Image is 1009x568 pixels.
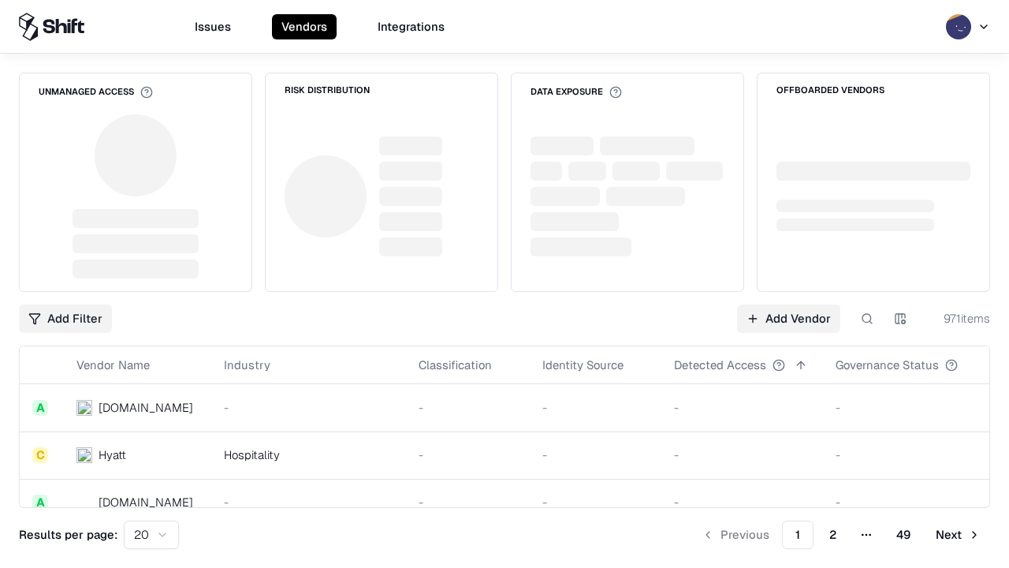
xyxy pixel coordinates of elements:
div: - [836,399,983,416]
div: C [32,447,48,463]
div: Detected Access [674,357,766,373]
div: Unmanaged Access [39,86,153,99]
button: Issues [185,14,240,39]
div: Vendor Name [76,357,150,373]
button: Vendors [272,14,337,39]
div: Risk Distribution [285,86,370,95]
div: [DOMAIN_NAME] [99,399,193,416]
div: 971 items [927,310,990,327]
a: Add Vendor [737,305,840,333]
div: Classification [419,357,492,373]
button: Add Filter [19,305,112,333]
div: Data Exposure [531,86,622,99]
img: intrado.com [76,400,92,416]
div: - [419,447,517,463]
button: 1 [782,521,814,549]
div: Governance Status [836,357,939,373]
div: [DOMAIN_NAME] [99,494,193,510]
div: - [224,399,393,416]
div: - [542,494,649,510]
div: Offboarded Vendors [776,86,884,95]
div: - [419,494,517,510]
div: Hyatt [99,447,126,463]
button: Integrations [368,14,454,39]
div: - [542,447,649,463]
img: Hyatt [76,447,92,463]
div: A [32,400,48,416]
nav: pagination [692,521,990,549]
p: Results per page: [19,526,117,543]
div: - [419,399,517,416]
div: - [836,494,983,510]
div: - [674,399,810,416]
div: - [542,399,649,416]
div: Identity Source [542,357,624,373]
div: - [674,494,810,510]
div: - [674,447,810,463]
div: Industry [224,357,270,373]
div: - [836,447,983,463]
button: 49 [884,521,923,549]
div: Hospitality [224,447,393,463]
button: 2 [817,521,849,549]
div: A [32,495,48,510]
div: - [224,494,393,510]
button: Next [926,521,990,549]
img: primesec.co.il [76,495,92,510]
